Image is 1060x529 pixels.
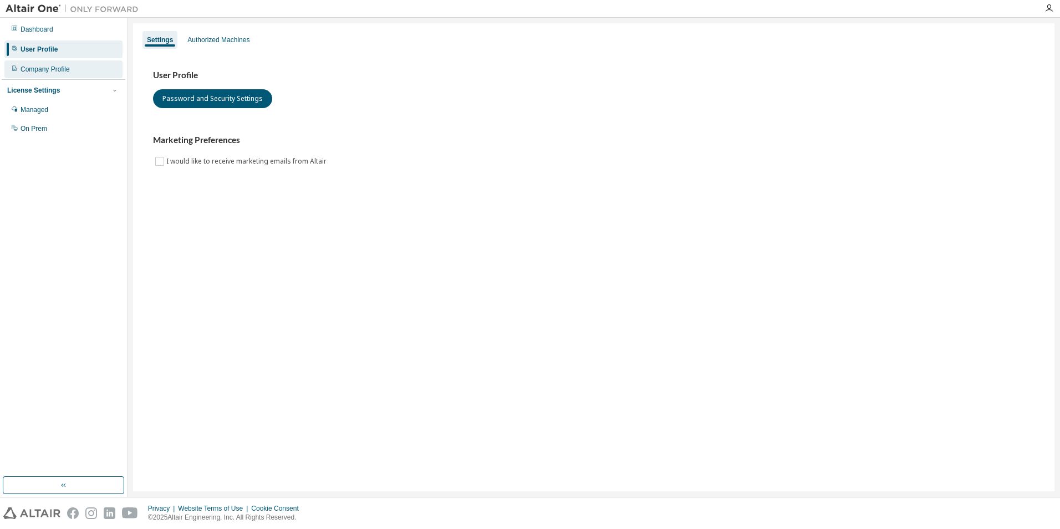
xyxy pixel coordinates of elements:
div: Settings [147,35,173,44]
p: © 2025 Altair Engineering, Inc. All Rights Reserved. [148,513,305,522]
div: On Prem [21,124,47,133]
div: Managed [21,105,48,114]
div: Authorized Machines [187,35,249,44]
div: Website Terms of Use [178,504,251,513]
h3: User Profile [153,70,1034,81]
div: License Settings [7,86,60,95]
div: Dashboard [21,25,53,34]
img: altair_logo.svg [3,507,60,519]
div: Privacy [148,504,178,513]
h3: Marketing Preferences [153,135,1034,146]
img: facebook.svg [67,507,79,519]
img: Altair One [6,3,144,14]
img: linkedin.svg [104,507,115,519]
div: Cookie Consent [251,504,305,513]
div: Company Profile [21,65,70,74]
div: User Profile [21,45,58,54]
label: I would like to receive marketing emails from Altair [166,155,329,168]
button: Password and Security Settings [153,89,272,108]
img: youtube.svg [122,507,138,519]
img: instagram.svg [85,507,97,519]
